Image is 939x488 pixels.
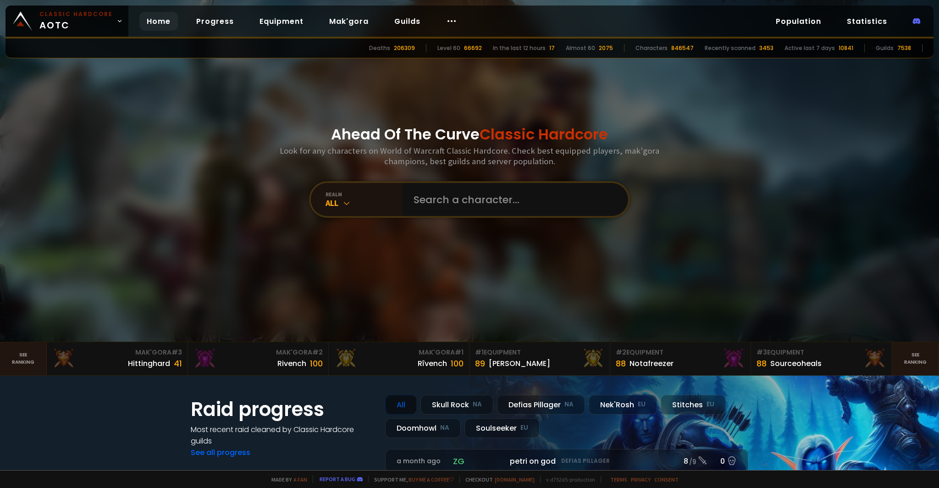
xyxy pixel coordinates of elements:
small: NA [564,400,574,409]
span: # 3 [171,348,182,357]
a: Progress [189,12,241,31]
div: Equipment [475,348,604,357]
a: Statistics [840,12,895,31]
div: All [326,198,403,208]
div: Mak'Gora [193,348,323,357]
a: Mak'Gora#3Hittinghard41 [47,342,188,375]
div: 10841 [839,44,853,52]
div: Hittinghard [128,358,170,369]
div: 88 [757,357,767,370]
div: Deaths [369,44,390,52]
small: NA [473,400,482,409]
div: 846547 [671,44,694,52]
a: [DOMAIN_NAME] [495,476,535,483]
small: EU [520,423,528,433]
div: 206309 [394,44,415,52]
div: Notafreezer [630,358,674,369]
span: Support me, [368,476,454,483]
div: 7538 [897,44,911,52]
small: EU [638,400,646,409]
a: Report a bug [320,476,355,482]
small: Classic Hardcore [39,10,113,18]
a: Guilds [387,12,428,31]
div: Skull Rock [420,395,493,415]
div: 41 [174,357,182,370]
input: Search a character... [408,183,617,216]
a: Seeranking [892,342,939,375]
span: # 1 [475,348,484,357]
div: 2075 [599,44,613,52]
div: Rivench [277,358,306,369]
span: v. d752d5 - production [540,476,595,483]
a: Consent [654,476,679,483]
a: Home [139,12,178,31]
div: realm [326,191,403,198]
h1: Raid progress [191,395,374,424]
small: EU [707,400,714,409]
div: 89 [475,357,485,370]
h1: Ahead Of The Curve [331,123,608,145]
span: Classic Hardcore [480,124,608,144]
div: All [385,395,417,415]
div: Equipment [757,348,886,357]
span: Checkout [459,476,535,483]
h3: Look for any characters on World of Warcraft Classic Hardcore. Check best equipped players, mak'g... [276,145,663,166]
div: Active last 7 days [784,44,835,52]
span: # 2 [312,348,323,357]
a: Mak'gora [322,12,376,31]
a: a fan [293,476,307,483]
div: Nek'Rosh [589,395,657,415]
a: Classic HardcoreAOTC [6,6,128,37]
h4: Most recent raid cleaned by Classic Hardcore guilds [191,424,374,447]
a: See all progress [191,447,250,458]
a: Buy me a coffee [409,476,454,483]
div: 100 [310,357,323,370]
a: Mak'Gora#1Rîvench100 [329,342,469,375]
div: Guilds [876,44,894,52]
div: 3453 [759,44,773,52]
small: NA [440,423,449,433]
span: # 2 [616,348,626,357]
div: Level 60 [437,44,460,52]
a: Privacy [631,476,651,483]
div: Rîvench [418,358,447,369]
span: Made by [266,476,307,483]
div: Sourceoheals [770,358,822,369]
div: Stitches [661,395,726,415]
div: [PERSON_NAME] [489,358,550,369]
div: In the last 12 hours [493,44,546,52]
a: Terms [610,476,627,483]
a: #3Equipment88Sourceoheals [751,342,892,375]
span: AOTC [39,10,113,32]
div: Doomhowl [385,418,461,438]
div: Almost 60 [566,44,595,52]
a: a month agozgpetri on godDefias Pillager8 /90 [385,449,748,473]
span: # 1 [455,348,464,357]
div: 66692 [464,44,482,52]
div: Soulseeker [464,418,540,438]
div: Characters [635,44,668,52]
div: Mak'Gora [334,348,464,357]
div: Mak'Gora [52,348,182,357]
a: Population [768,12,829,31]
div: 100 [451,357,464,370]
a: #1Equipment89[PERSON_NAME] [469,342,610,375]
div: Equipment [616,348,745,357]
a: #2Equipment88Notafreezer [610,342,751,375]
div: 88 [616,357,626,370]
div: Recently scanned [705,44,756,52]
div: Defias Pillager [497,395,585,415]
div: 17 [549,44,555,52]
a: Mak'Gora#2Rivench100 [188,342,329,375]
span: # 3 [757,348,767,357]
a: Equipment [252,12,311,31]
